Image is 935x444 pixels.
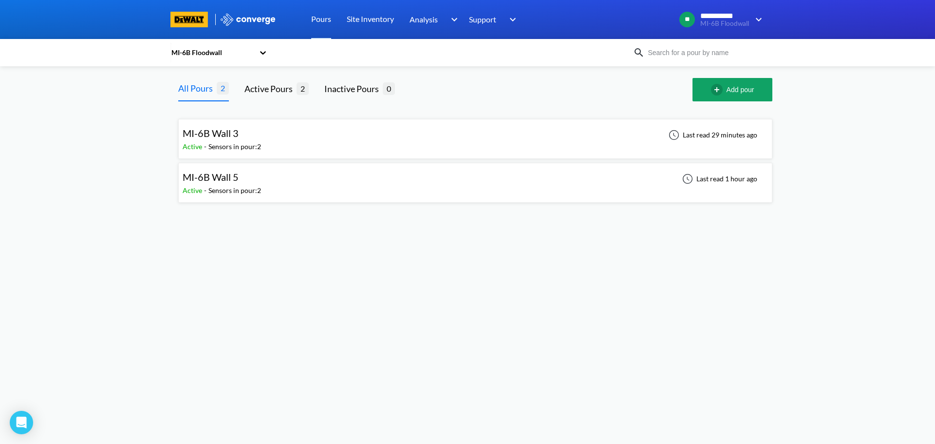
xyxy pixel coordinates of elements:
div: All Pours [178,81,217,95]
img: downArrow.svg [749,14,765,25]
a: MI-6B Wall 5Active-Sensors in pour:2Last read 1 hour ago [178,174,772,182]
div: Inactive Pours [324,82,383,96]
div: Sensors in pour: 2 [208,141,261,152]
input: Search for a pour by name [645,47,763,58]
span: 2 [217,82,229,94]
div: Last read 1 hour ago [677,173,760,185]
img: downArrow.svg [445,14,460,25]
div: Active Pours [244,82,297,96]
span: Analysis [410,13,438,25]
img: branding logo [170,12,208,27]
button: Add pour [692,78,772,101]
div: Sensors in pour: 2 [208,185,261,196]
span: Active [183,142,204,151]
a: MI-6B Wall 3Active-Sensors in pour:2Last read 29 minutes ago [178,130,772,138]
div: MI-6B Floodwall [170,47,254,58]
span: Active [183,186,204,194]
span: Support [469,13,496,25]
span: - [204,186,208,194]
img: logo_ewhite.svg [220,13,276,26]
span: MI-6B Wall 5 [183,171,239,183]
div: Open Intercom Messenger [10,411,33,434]
div: Last read 29 minutes ago [663,129,760,141]
span: 2 [297,82,309,95]
a: branding logo [170,12,220,27]
span: - [204,142,208,151]
span: MI-6B Wall 3 [183,127,239,139]
span: MI-6B Floodwall [700,20,749,27]
span: 0 [383,82,395,95]
img: downArrow.svg [503,14,519,25]
img: icon-search.svg [633,47,645,58]
img: add-circle-outline.svg [711,84,727,96]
